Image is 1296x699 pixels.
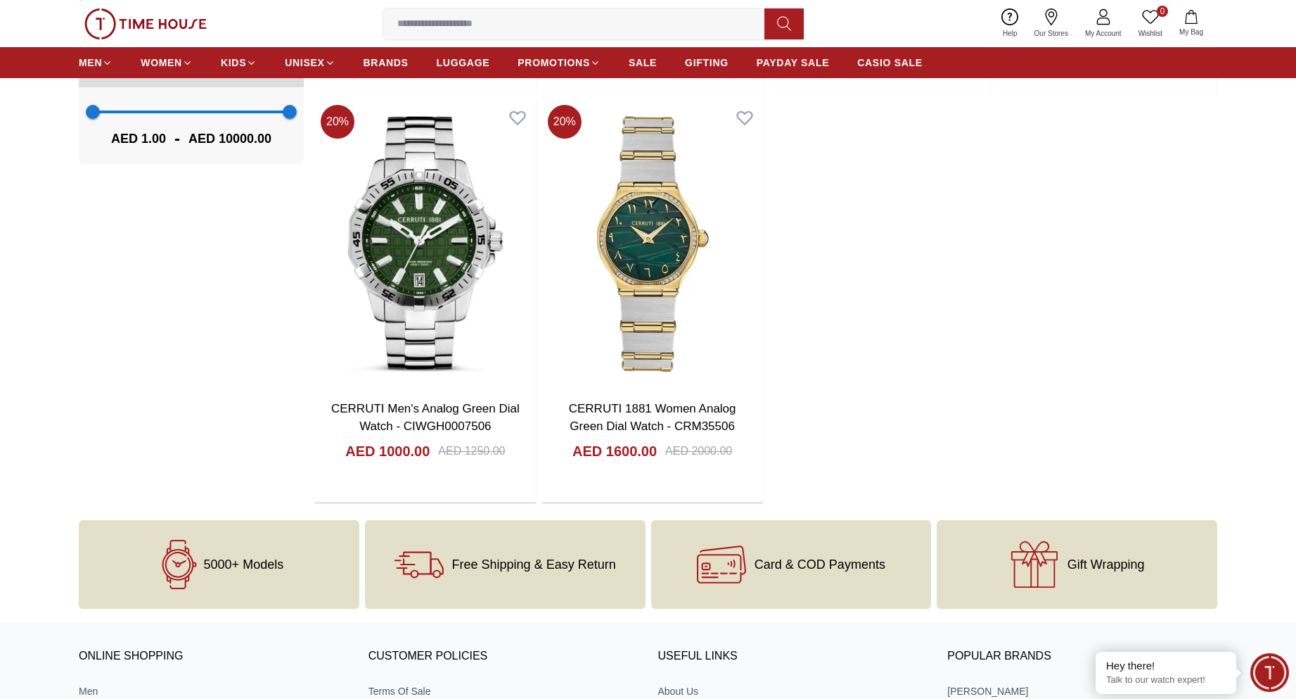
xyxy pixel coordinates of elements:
[1106,674,1226,686] p: Talk to our watch expert!
[321,105,354,139] span: 20 %
[1026,6,1077,42] a: Our Stores
[285,50,335,75] a: UNISEX
[1079,28,1127,39] span: My Account
[364,50,409,75] a: BRANDS
[1133,28,1168,39] span: Wishlist
[994,6,1026,42] a: Help
[1157,6,1168,17] span: 0
[141,56,182,70] span: WOMEN
[1130,6,1171,42] a: 0Wishlist
[518,56,590,70] span: PROMOTIONS
[1171,7,1212,40] button: My Bag
[518,50,601,75] a: PROMOTIONS
[548,105,582,139] span: 20 %
[84,8,207,39] img: ...
[452,558,616,572] span: Free Shipping & Easy Return
[331,402,520,434] a: CERRUTI Men's Analog Green Dial Watch - CIWGH0007506
[221,50,257,75] a: KIDS
[368,684,639,698] a: Terms Of Sale
[572,441,657,461] h4: AED 1600.00
[542,99,763,389] img: CERRUTI 1881 Women Analog Green Dial Watch - CRM35506
[755,558,885,572] span: Card & COD Payments
[665,443,732,460] div: AED 2000.00
[204,558,284,572] span: 5000+ Models
[569,402,736,434] a: CERRUTI 1881 Women Analog Green Dial Watch - CRM35506
[757,50,829,75] a: PAYDAY SALE
[437,50,490,75] a: LUGGAGE
[79,684,349,698] a: Men
[79,646,349,667] h3: ONLINE SHOPPING
[437,56,490,70] span: LUGGAGE
[757,56,829,70] span: PAYDAY SALE
[111,129,166,149] span: AED 1.00
[79,56,102,70] span: MEN
[438,443,505,460] div: AED 1250.00
[947,646,1217,667] h3: Popular Brands
[188,129,271,149] span: AED 10000.00
[1250,653,1289,692] div: Chat Widget
[857,50,923,75] a: CASIO SALE
[629,50,657,75] a: SALE
[364,56,409,70] span: BRANDS
[629,56,657,70] span: SALE
[166,127,188,150] span: -
[315,99,536,389] img: CERRUTI Men's Analog Green Dial Watch - CIWGH0007506
[997,28,1023,39] span: Help
[685,50,729,75] a: GIFTING
[658,646,928,667] h3: USEFUL LINKS
[285,56,324,70] span: UNISEX
[685,56,729,70] span: GIFTING
[1174,27,1209,37] span: My Bag
[345,441,430,461] h4: AED 1000.00
[79,50,113,75] a: MEN
[947,684,1217,698] a: [PERSON_NAME]
[221,56,246,70] span: KIDS
[1029,28,1074,39] span: Our Stores
[368,646,639,667] h3: CUSTOMER POLICIES
[857,56,923,70] span: CASIO SALE
[1067,558,1145,572] span: Gift Wrapping
[141,50,193,75] a: WOMEN
[658,684,928,698] a: About Us
[1106,659,1226,673] div: Hey there!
